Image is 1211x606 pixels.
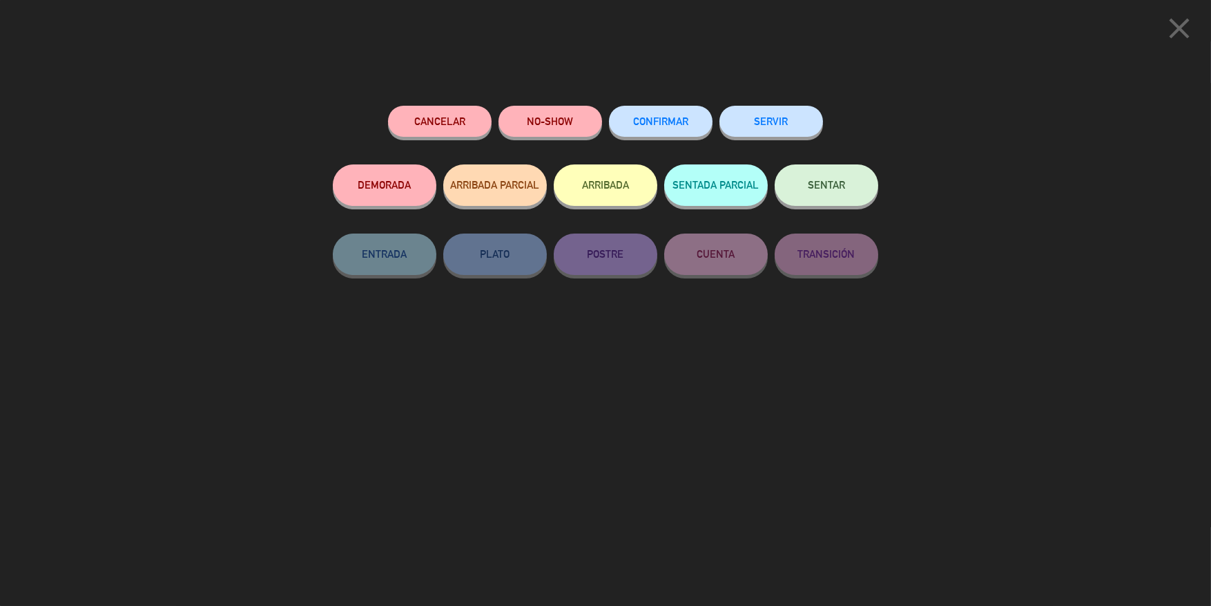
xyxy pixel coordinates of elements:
[775,164,878,206] button: SENTAR
[554,234,657,275] button: POSTRE
[664,164,768,206] button: SENTADA PARCIAL
[664,234,768,275] button: CUENTA
[333,234,436,275] button: ENTRADA
[1162,11,1197,46] i: close
[719,106,823,137] button: SERVIR
[388,106,492,137] button: Cancelar
[498,106,602,137] button: NO-SHOW
[609,106,713,137] button: CONFIRMAR
[775,234,878,275] button: TRANSICIÓN
[808,179,845,191] span: SENTAR
[451,179,540,191] span: ARRIBADA PARCIAL
[1158,10,1201,51] button: close
[443,164,547,206] button: ARRIBADA PARCIAL
[443,234,547,275] button: PLATO
[633,115,688,127] span: CONFIRMAR
[333,164,436,206] button: DEMORADA
[554,164,657,206] button: ARRIBADA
